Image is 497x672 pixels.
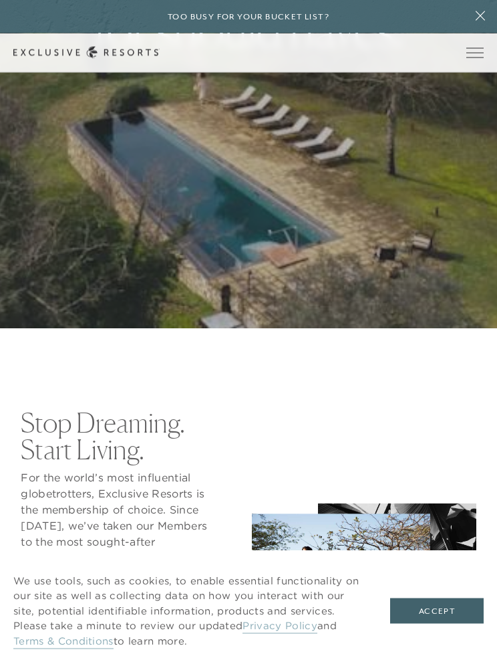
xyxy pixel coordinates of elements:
h6: Too busy for your bucket list? [168,11,329,23]
a: Privacy Policy [242,619,317,634]
button: Accept [390,598,484,624]
h2: Stop Dreaming. Start Living. [21,410,212,463]
button: Open navigation [466,48,484,58]
p: We use tools, such as cookies, to enable essential functionality on our site as well as collectin... [13,574,363,649]
p: For the world’s most influential globetrotters, Exclusive Resorts is the membership of choice. Si... [21,470,212,631]
img: Women by the pool, overlooking the ocean. [252,514,430,658]
a: Terms & Conditions [13,635,114,649]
